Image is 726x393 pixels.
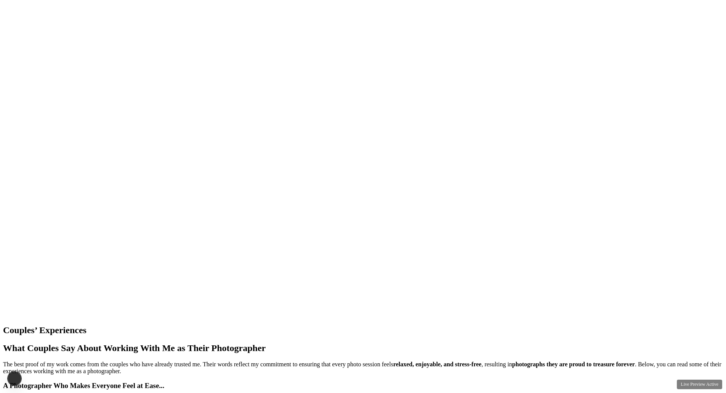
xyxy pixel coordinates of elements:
div: Live Preview Active [677,380,722,389]
h2: What Couples Say About Working With Me as Their Photographer [3,343,723,353]
p: The best proof of my work comes from the couples who have already trusted me. Their words reflect... [3,361,723,375]
strong: relaxed, enjoyable, and stress-free [393,361,482,367]
strong: photographs they are proud to treasure forever [512,361,635,367]
h3: A Photographer Who Makes Everyone Feel at Ease... [3,382,243,390]
h1: Couples’ Experiences [3,325,723,335]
